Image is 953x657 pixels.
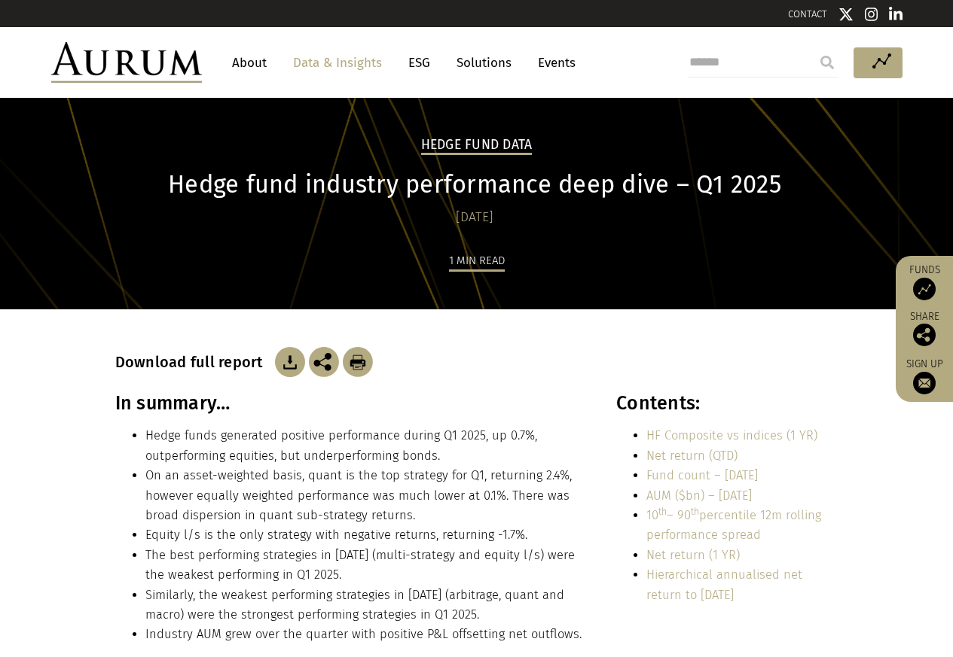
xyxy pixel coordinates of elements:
a: Solutions [449,49,519,77]
a: Net return (1 YR) [646,548,740,562]
li: Equity l/s is the only strategy with negative returns, returning -1.7%. [145,525,584,545]
a: Data & Insights [286,49,389,77]
img: Sign up to our newsletter [913,372,936,394]
input: Submit [812,47,842,78]
li: Similarly, the weakest performing strategies in [DATE] (arbitrage, quant and macro) were the stro... [145,586,584,625]
h3: Contents: [616,392,834,415]
a: Events [530,49,576,77]
div: 1 min read [449,251,505,272]
img: Download Article [275,347,305,377]
a: About [225,49,274,77]
li: Hedge funds generated positive performance during Q1 2025, up 0.7%, outperforming equities, but u... [145,426,584,466]
a: HF Composite vs indices (1 YR) [646,428,817,443]
a: AUM ($bn) – [DATE] [646,488,752,503]
h1: Hedge fund industry performance deep dive – Q1 2025 [115,170,835,199]
li: On an asset-weighted basis, quant is the top strategy for Q1, returning 2.4%, however equally wei... [145,466,584,525]
sup: th [691,506,699,517]
sup: th [658,506,667,517]
a: Funds [903,263,945,300]
img: Share this post [309,347,339,377]
img: Twitter icon [838,7,854,22]
a: Fund count – [DATE] [646,468,758,482]
a: Net return (QTD) [646,449,738,463]
li: The best performing strategies in [DATE] (multi-strategy and equity l/s) were the weakest perform... [145,546,584,586]
li: Industry AUM grew over the quarter with positive P&L offsetting net outflows. [145,625,584,644]
img: Share this post [913,324,936,346]
img: Linkedin icon [889,7,903,22]
a: Sign up [903,357,945,394]
h2: Hedge Fund Data [421,137,533,155]
a: CONTACT [788,8,827,20]
img: Access Funds [913,278,936,300]
img: Instagram icon [865,7,878,22]
div: Share [903,312,945,346]
div: [DATE] [115,207,835,228]
h3: In summary… [115,392,584,415]
a: Hierarchical annualised net return to [DATE] [646,567,802,601]
a: 10th– 90thpercentile 12m rolling performance spread [646,508,821,542]
h3: Download full report [115,353,271,371]
a: ESG [401,49,438,77]
img: Aurum [51,42,202,83]
img: Download Article [343,347,373,377]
